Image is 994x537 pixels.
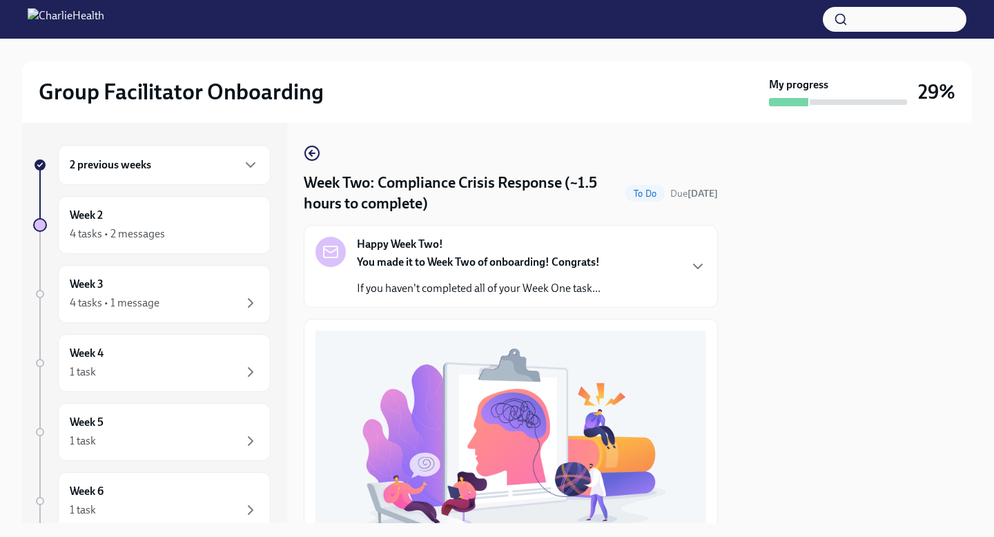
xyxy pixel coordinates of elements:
[357,281,601,296] p: If you haven't completed all of your Week One task...
[33,196,271,254] a: Week 24 tasks • 2 messages
[33,265,271,323] a: Week 34 tasks • 1 message
[33,403,271,461] a: Week 51 task
[670,188,718,199] span: Due
[70,295,159,311] div: 4 tasks • 1 message
[33,472,271,530] a: Week 61 task
[357,255,600,268] strong: You made it to Week Two of onboarding! Congrats!
[28,8,104,30] img: CharlieHealth
[70,502,96,518] div: 1 task
[33,334,271,392] a: Week 41 task
[769,77,828,92] strong: My progress
[58,145,271,185] div: 2 previous weeks
[918,79,955,104] h3: 29%
[304,173,620,214] h4: Week Two: Compliance Crisis Response (~1.5 hours to complete)
[70,364,96,380] div: 1 task
[70,433,96,449] div: 1 task
[39,78,324,106] h2: Group Facilitator Onboarding
[70,346,104,361] h6: Week 4
[70,484,104,499] h6: Week 6
[70,157,151,173] h6: 2 previous weeks
[70,277,104,292] h6: Week 3
[70,226,165,242] div: 4 tasks • 2 messages
[357,237,443,252] strong: Happy Week Two!
[70,415,104,430] h6: Week 5
[625,188,665,199] span: To Do
[688,188,718,199] strong: [DATE]
[70,208,103,223] h6: Week 2
[670,187,718,200] span: September 22nd, 2025 10:00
